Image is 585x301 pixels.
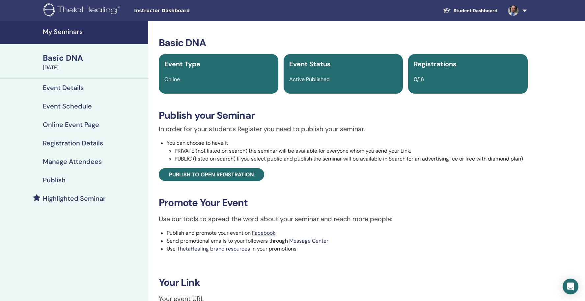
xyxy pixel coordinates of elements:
h4: Event Schedule [43,102,92,110]
span: Event Status [289,60,331,68]
li: Publish and promote your event on [167,229,528,237]
img: logo.png [43,3,122,18]
span: 0/16 [414,76,424,83]
span: Online [164,76,180,83]
a: Publish to open registration [159,168,264,181]
h4: Event Details [43,84,84,92]
span: Registrations [414,60,457,68]
h3: Your Link [159,277,528,288]
li: PRIVATE (not listed on search) the seminar will be available for everyone whom you send your Link. [175,147,528,155]
h4: Publish [43,176,66,184]
h3: Publish your Seminar [159,109,528,121]
h3: Basic DNA [159,37,528,49]
a: Basic DNA[DATE] [39,52,148,72]
a: Student Dashboard [438,5,503,17]
a: Message Center [289,237,328,244]
p: In order for your students Register you need to publish your seminar. [159,124,528,134]
div: Basic DNA [43,52,144,64]
a: ThetaHealing brand resources [177,245,250,252]
h4: Highlighted Seminar [43,195,106,202]
li: Send promotional emails to your followers through [167,237,528,245]
span: Instructor Dashboard [134,7,233,14]
span: Publish to open registration [169,171,254,178]
p: Use our tools to spread the word about your seminar and reach more people: [159,214,528,224]
h4: Registration Details [43,139,103,147]
img: graduation-cap-white.svg [443,8,451,13]
span: Event Type [164,60,200,68]
li: You can choose to have it [167,139,528,163]
div: Open Intercom Messenger [563,279,578,294]
div: [DATE] [43,64,144,72]
h4: Online Event Page [43,121,99,129]
img: default.jpg [508,5,518,16]
h3: Promote Your Event [159,197,528,209]
h4: Manage Attendees [43,158,102,166]
h4: My Seminars [43,28,144,36]
span: Active Published [289,76,330,83]
li: Use in your promotions [167,245,528,253]
a: Facebook [252,229,275,236]
li: PUBLIC (listed on search) If you select public and publish the seminar will be available in Searc... [175,155,528,163]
